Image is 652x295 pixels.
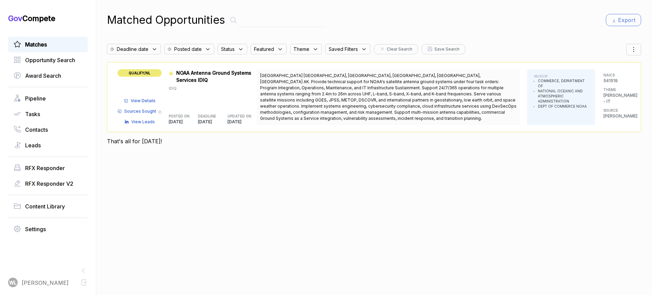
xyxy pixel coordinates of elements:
span: RFX Responder V2 [25,180,73,188]
h5: SOURCE [603,108,631,113]
span: Deadline date [117,45,148,53]
p: [DATE] [228,119,257,125]
li: NATIONAL OCEANIC AND ATMOSPHERIC ADMINISTRATION [538,89,588,104]
a: Matches [14,40,82,49]
a: RFX Responder V2 [14,180,82,188]
p: [DATE] [198,119,228,125]
span: Leads [25,141,41,149]
h5: DEADLINE [198,114,217,119]
span: [GEOGRAPHIC_DATA] [GEOGRAPHIC_DATA], [GEOGRAPHIC_DATA], [GEOGRAPHIC_DATA], [GEOGRAPHIC_DATA], [GE... [260,73,517,121]
h1: Matched Opportunities [107,12,225,28]
button: Save Search [421,44,465,54]
span: Clear Search [387,46,412,52]
span: RFX Responder [25,164,65,172]
p: [PERSON_NAME] - IT [603,92,631,105]
a: Contacts [14,126,82,134]
a: RFX Responder [14,164,82,172]
a: Award Search [14,72,82,80]
span: Pipeline [25,94,46,103]
span: Tasks [25,110,40,118]
li: DEPT OF COMMERCE NOAA [538,104,588,109]
span: Matches [25,40,47,49]
button: Export [606,14,641,26]
a: Pipeline [14,94,82,103]
span: Content Library [25,202,65,210]
span: Award Search [25,72,61,80]
h1: Compete [8,14,88,23]
span: Contacts [25,126,48,134]
h5: UPDATED ON [228,114,246,119]
h5: THEME [603,87,631,92]
p: That's all for [DATE]! [107,137,641,145]
p: 541519 [603,78,631,84]
h5: NAICS [603,73,631,78]
a: Sources Sought [117,108,156,114]
span: WL [9,279,17,286]
span: Theme [293,45,309,53]
span: Opportunity Search [25,56,75,64]
span: Featured [254,45,274,53]
h5: ISSUED BY [534,74,588,78]
span: QUALIFY/NL [117,69,162,77]
a: Opportunity Search [14,56,82,64]
span: Posted date [174,45,202,53]
a: Settings [14,225,82,233]
h5: POSTED ON [169,114,187,119]
span: Saved Filters [329,45,358,53]
p: [DATE] [169,119,198,125]
li: COMMERCE, DEPARTMENT OF [538,78,588,89]
a: Tasks [14,110,82,118]
span: IDIQ [169,86,177,90]
button: Clear Search [374,44,418,54]
a: Leads [14,141,82,149]
span: Status [221,45,235,53]
span: [PERSON_NAME] [22,279,69,287]
p: [PERSON_NAME] [603,113,631,119]
span: View Details [131,98,156,104]
a: Content Library [14,202,82,210]
span: Gov [8,14,22,23]
span: Save Search [434,46,459,52]
span: NOAA Antenna Ground Systems Services IDIQ [176,70,251,83]
span: View Leads [131,119,155,125]
span: Settings [25,225,46,233]
span: Sources Sought [124,108,156,114]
